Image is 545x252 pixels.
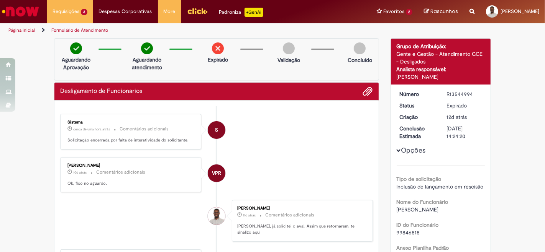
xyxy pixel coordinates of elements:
[67,163,195,168] div: [PERSON_NAME]
[141,42,153,54] img: check-circle-green.png
[164,8,176,15] span: More
[73,170,87,175] span: 10d atrás
[397,73,485,81] div: [PERSON_NAME]
[53,8,79,15] span: Requisições
[383,8,404,15] span: Favoritos
[397,50,485,65] div: Gente e Gestão - Atendimento GGE - Desligados
[67,180,195,187] p: Ok, fico no aguardo.
[57,56,95,71] p: Aguardando Aprovação
[397,176,442,182] b: Tipo de solicitação
[447,90,482,98] div: R13544994
[208,164,225,182] div: Vanessa Paiva Ribeiro
[447,125,482,140] div: [DATE] 14:24:20
[237,223,365,235] p: [PERSON_NAME], já solicitei o aval. Assim que retornarem, te sinalizo aqui
[243,213,256,218] span: 11d atrás
[73,170,87,175] time: 19/09/2025 10:43:45
[447,113,482,121] div: 17/09/2025 17:18:54
[81,9,87,15] span: 3
[67,120,195,125] div: Sistema
[397,183,484,190] span: Inclusão de lançamento em rescisão
[397,229,420,236] span: 99846818
[128,56,166,71] p: Aguardando atendimento
[243,213,256,218] time: 19/09/2025 10:13:33
[277,56,300,64] p: Validação
[397,244,449,251] b: Anexo Planilha Padrão
[397,206,439,213] span: [PERSON_NAME]
[70,42,82,54] img: check-circle-green.png
[215,121,218,139] span: S
[406,9,412,15] span: 2
[8,27,35,33] a: Página inicial
[397,65,485,73] div: Analista responsável:
[424,8,458,15] a: Rascunhos
[60,88,142,95] h2: Desligamento de Funcionários Histórico de tíquete
[208,121,225,139] div: System
[397,198,448,205] b: Nome do Funcionário
[447,114,467,120] span: 12d atrás
[283,42,295,54] img: img-circle-grey.png
[394,90,441,98] dt: Número
[397,42,485,50] div: Grupo de Atribuição:
[51,27,108,33] a: Formulário de Atendimento
[73,127,110,132] span: cerca de uma hora atrás
[67,137,195,143] p: Solicitação encerrada por falta de interatividade do solicitante.
[354,42,366,54] img: img-circle-grey.png
[6,23,358,37] ul: Trilhas de página
[219,8,263,17] div: Padroniza
[120,126,169,132] small: Comentários adicionais
[208,56,228,63] p: Expirado
[187,5,208,17] img: click_logo_yellow_360x200.png
[447,114,467,120] time: 17/09/2025 17:18:54
[501,8,539,15] span: [PERSON_NAME]
[348,56,372,64] p: Concluído
[363,86,373,96] button: Adicionar anexos
[96,169,145,176] small: Comentários adicionais
[99,8,152,15] span: Despesas Corporativas
[265,212,314,218] small: Comentários adicionais
[394,102,441,109] dt: Status
[397,221,439,228] b: ID do Funcionário
[212,42,224,54] img: remove.png
[245,8,263,17] p: +GenAi
[430,8,458,15] span: Rascunhos
[447,102,482,109] div: Expirado
[394,113,441,121] dt: Criação
[237,206,365,211] div: [PERSON_NAME]
[394,125,441,140] dt: Conclusão Estimada
[73,127,110,132] time: 29/09/2025 09:43:45
[1,4,40,19] img: ServiceNow
[208,207,225,225] div: Everton Marques Silva Cruz
[212,164,221,182] span: VPR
